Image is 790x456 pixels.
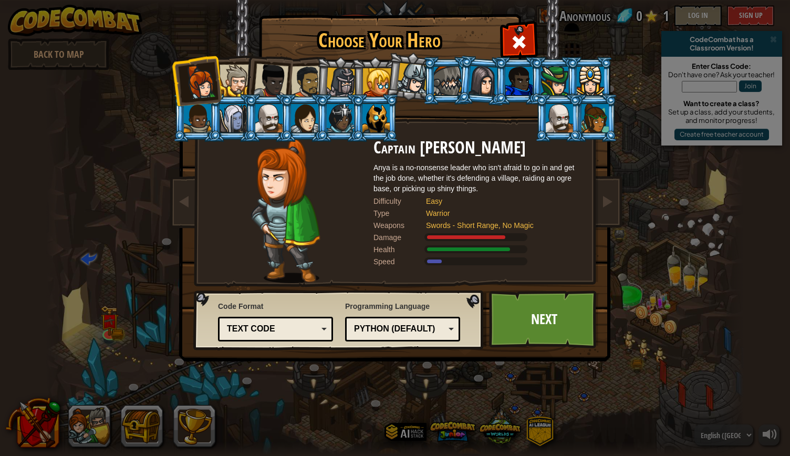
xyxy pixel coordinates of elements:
[373,256,584,267] div: Moves at 6 meters per second.
[373,232,584,243] div: Deals 120% of listed Warrior weapon damage.
[384,50,436,103] li: Hattori Hanzō
[251,139,320,283] img: captain-pose.png
[530,57,577,105] li: Naria of the Leaf
[570,94,618,142] li: Zana Woodheart
[423,57,470,105] li: Senick Steelclaw
[345,301,460,312] span: Programming Language
[354,323,445,335] div: Python (Default)
[373,256,426,267] div: Speed
[566,57,613,105] li: Pender Spellbane
[373,232,426,243] div: Damage
[494,57,542,105] li: Gordon the Stalwart
[373,162,584,194] div: Anya is a no-nonsense leader who isn't afraid to go in and get the job done, whether it's defendi...
[426,208,573,219] div: Warrior
[373,208,426,219] div: Type
[373,139,584,157] h2: Captain [PERSON_NAME]
[373,244,584,255] div: Gains 140% of listed Warrior armor health.
[227,323,318,335] div: Text code
[316,94,363,142] li: Usara Master Wizard
[535,94,582,142] li: Okar Stompfoot
[209,55,256,103] li: Sir Tharin Thunderfist
[218,301,333,312] span: Code Format
[373,220,426,231] div: Weapons
[426,220,573,231] div: Swords - Short Range, No Magic
[373,196,426,206] div: Difficulty
[351,94,399,142] li: Ritic the Cold
[426,196,573,206] div: Easy
[280,94,327,142] li: Illia Shieldsmith
[193,291,486,350] img: language-selector-background.png
[173,94,220,142] li: Arryn Stonewall
[261,29,497,51] h1: Choose Your Hero
[244,94,292,142] li: Okar Stompfoot
[457,55,507,106] li: Omarn Brewstone
[279,56,328,105] li: Alejandro the Duelist
[242,53,294,105] li: Lady Ida Justheart
[373,244,426,255] div: Health
[489,291,599,348] a: Next
[171,55,222,106] li: Captain Anya Weston
[209,94,256,142] li: Nalfar Cryptor
[315,56,365,106] li: Amara Arrowhead
[351,57,399,105] li: Miss Hushbaum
